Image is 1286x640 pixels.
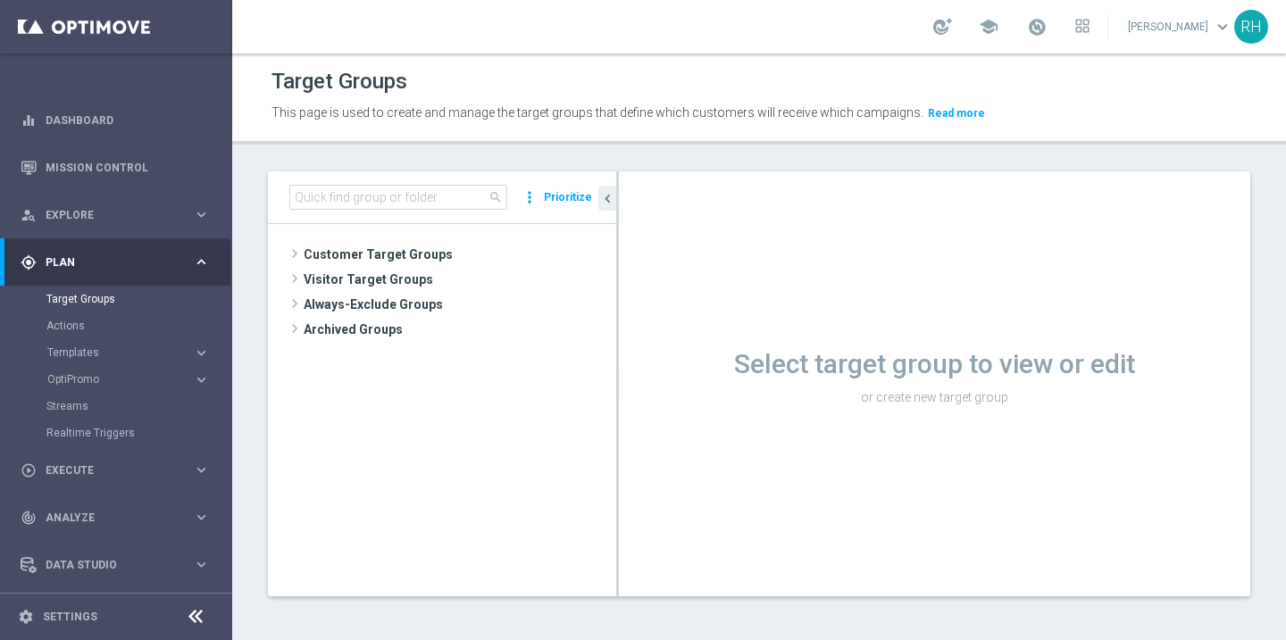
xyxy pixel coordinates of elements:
div: Realtime Triggers [46,420,230,446]
span: school [979,17,998,37]
div: Optibot [21,588,210,636]
a: [PERSON_NAME]keyboard_arrow_down [1126,13,1234,40]
span: Customer Target Groups [304,242,616,267]
i: play_circle_outline [21,462,37,478]
a: Dashboard [46,96,210,144]
input: Quick find group or folder [289,185,507,210]
span: Visitor Target Groups [304,267,616,292]
div: Templates [47,347,193,358]
a: Actions [46,319,186,333]
span: This page is used to create and manage the target groups that define which customers will receive... [271,105,923,120]
button: Prioritize [541,186,595,210]
span: Always-Exclude Groups [304,292,616,317]
button: equalizer Dashboard [20,113,211,128]
span: Templates [47,347,175,358]
i: person_search [21,207,37,223]
div: RH [1234,10,1268,44]
i: more_vert [521,185,539,210]
div: Analyze [21,510,193,526]
p: or create new target group [619,389,1250,405]
a: Streams [46,399,186,413]
div: Data Studio [21,557,193,573]
button: OptiPromo keyboard_arrow_right [46,372,211,386]
i: keyboard_arrow_right [193,371,210,388]
span: Explore [46,210,193,220]
span: search [489,190,503,204]
div: Dashboard [21,96,210,144]
div: Explore [21,207,193,223]
button: Mission Control [20,161,211,175]
i: keyboard_arrow_right [193,254,210,270]
h1: Select target group to view or edit [619,348,1250,380]
div: Plan [21,254,193,270]
button: chevron_left [598,186,616,211]
span: Plan [46,257,193,268]
a: Settings [43,611,97,622]
i: settings [18,609,34,625]
button: Read more [926,104,987,123]
div: Streams [46,393,230,420]
a: Realtime Triggers [46,426,186,440]
i: chevron_left [599,190,616,207]
i: keyboard_arrow_right [193,206,210,223]
a: Mission Control [46,144,210,191]
span: Data Studio [46,560,193,570]
div: OptiPromo [47,374,193,385]
a: Optibot [46,588,187,636]
button: track_changes Analyze keyboard_arrow_right [20,511,211,525]
i: keyboard_arrow_right [193,509,210,526]
div: Actions [46,312,230,339]
button: Data Studio keyboard_arrow_right [20,558,211,572]
span: Execute [46,465,193,476]
i: gps_fixed [21,254,37,270]
div: Templates [46,339,230,366]
a: Target Groups [46,292,186,306]
div: Target Groups [46,286,230,312]
i: keyboard_arrow_right [193,345,210,362]
span: Archived Groups [304,317,616,342]
i: keyboard_arrow_right [193,556,210,573]
div: Mission Control [21,144,210,191]
span: OptiPromo [47,374,175,385]
i: equalizer [21,112,37,129]
span: keyboard_arrow_down [1213,17,1232,37]
i: track_changes [21,510,37,526]
button: gps_fixed Plan keyboard_arrow_right [20,255,211,270]
div: OptiPromo [46,366,230,393]
button: play_circle_outline Execute keyboard_arrow_right [20,463,211,478]
h1: Target Groups [271,69,407,95]
i: keyboard_arrow_right [193,461,210,478]
button: person_search Explore keyboard_arrow_right [20,208,211,222]
span: Analyze [46,512,193,523]
button: Templates keyboard_arrow_right [46,345,211,360]
div: Execute [21,462,193,478]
